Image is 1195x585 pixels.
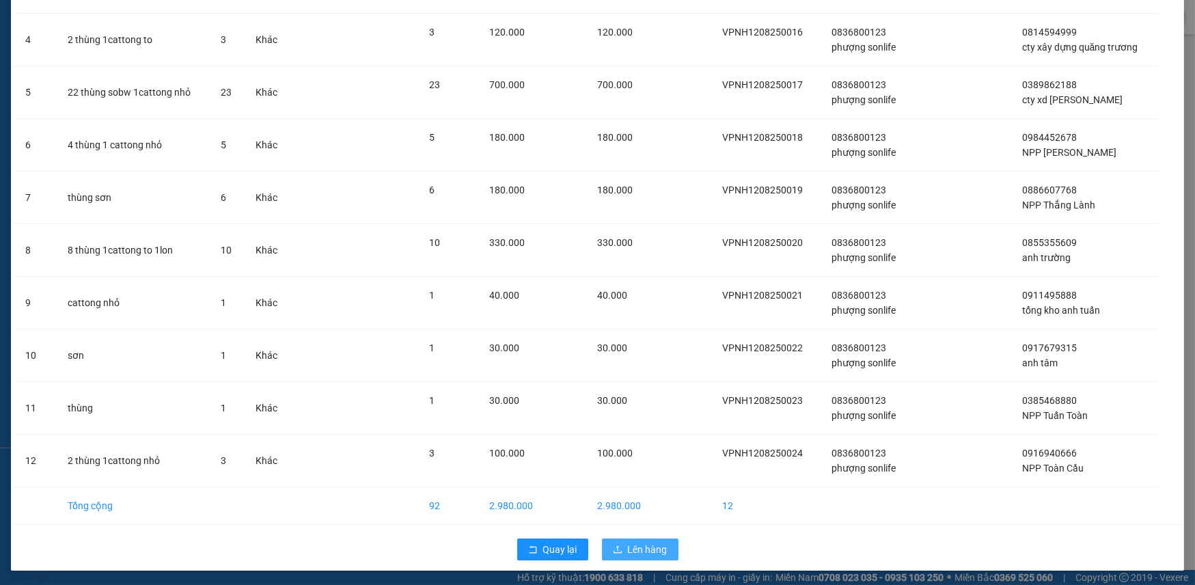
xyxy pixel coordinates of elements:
td: 9 [14,277,57,329]
span: 10 [221,245,232,256]
span: 0855355609 [1022,237,1077,248]
button: rollbackQuay lại [517,539,588,560]
span: 40.000 [489,290,519,301]
span: VPNH1208250018 [723,132,803,143]
span: 10 [429,237,440,248]
span: 3 [429,448,435,459]
span: 0836800123 [832,290,886,301]
button: uploadLên hàng [602,539,678,560]
td: 4 [14,14,57,66]
td: Khác [245,172,291,224]
span: VPNH1208250024 [723,448,803,459]
td: 5 [14,66,57,119]
span: 180.000 [489,185,525,195]
span: 1 [221,350,226,361]
td: 2.980.000 [478,487,550,525]
span: phượng sonlife [832,463,896,474]
span: anh tâm [1022,357,1058,368]
td: 12 [712,487,821,525]
span: 30.000 [489,342,519,353]
span: Quay lại [543,542,577,557]
span: 0836800123 [832,79,886,90]
span: 330.000 [489,237,525,248]
span: phượng sonlife [832,94,896,105]
td: 4 thùng 1 cattong nhỏ [57,119,210,172]
span: 0836800123 [832,342,886,353]
span: 0916940666 [1022,448,1077,459]
span: VPNH1208250022 [723,342,803,353]
span: VPNH1208250017 [723,79,803,90]
td: Khác [245,224,291,277]
span: phượng sonlife [832,147,896,158]
span: 3 [221,455,226,466]
span: 1 [429,290,435,301]
td: cattong nhỏ [57,277,210,329]
span: 1 [429,342,435,353]
span: 1 [429,395,435,406]
span: 23 [429,79,440,90]
td: thùng sơn [57,172,210,224]
span: rollback [528,545,538,556]
span: 5 [429,132,435,143]
td: Khác [245,329,291,382]
span: 0836800123 [832,448,886,459]
td: Khác [245,66,291,119]
span: 100.000 [489,448,525,459]
td: Khác [245,382,291,435]
span: 120.000 [489,27,525,38]
span: VPNH1208250020 [723,237,803,248]
span: 3 [221,34,226,45]
span: 180.000 [597,132,633,143]
td: Khác [245,14,291,66]
span: 700.000 [597,79,633,90]
span: 30.000 [597,342,627,353]
td: 10 [14,329,57,382]
span: 30.000 [597,395,627,406]
td: 11 [14,382,57,435]
span: 1 [221,403,226,413]
td: 2.980.000 [586,487,656,525]
span: Lên hàng [628,542,668,557]
span: 23 [221,87,232,98]
td: 8 [14,224,57,277]
span: 0836800123 [832,27,886,38]
span: 30.000 [489,395,519,406]
td: Khác [245,435,291,487]
td: 92 [418,487,478,525]
span: 0836800123 [832,185,886,195]
span: 100.000 [597,448,633,459]
span: cty xd [PERSON_NAME] [1022,94,1123,105]
td: 8 thùng 1cattong to 1lon [57,224,210,277]
span: phượng sonlife [832,200,896,210]
span: 6 [429,185,435,195]
span: 0836800123 [832,132,886,143]
span: phượng sonlife [832,252,896,263]
td: 2 thùng 1cattong nhỏ [57,435,210,487]
span: 6 [221,192,226,203]
span: 0917679315 [1022,342,1077,353]
span: 0814594999 [1022,27,1077,38]
span: 1 [221,297,226,308]
span: VPNH1208250016 [723,27,803,38]
td: Tổng cộng [57,487,210,525]
span: anh trường [1022,252,1071,263]
td: 7 [14,172,57,224]
span: 180.000 [489,132,525,143]
span: 0836800123 [832,395,886,406]
span: NPP Toàn Cầu [1022,463,1084,474]
span: 0886607768 [1022,185,1077,195]
span: 330.000 [597,237,633,248]
span: phượng sonlife [832,357,896,368]
span: 40.000 [597,290,627,301]
span: NPP Tuấn Toàn [1022,410,1088,421]
span: VPNH1208250023 [723,395,803,406]
td: 22 thùng sobw 1cattong nhỏ [57,66,210,119]
td: 12 [14,435,57,487]
span: 0911495888 [1022,290,1077,301]
td: Khác [245,277,291,329]
span: 0385468880 [1022,395,1077,406]
span: 0389862188 [1022,79,1077,90]
span: phượng sonlife [832,42,896,53]
span: 700.000 [489,79,525,90]
td: 6 [14,119,57,172]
